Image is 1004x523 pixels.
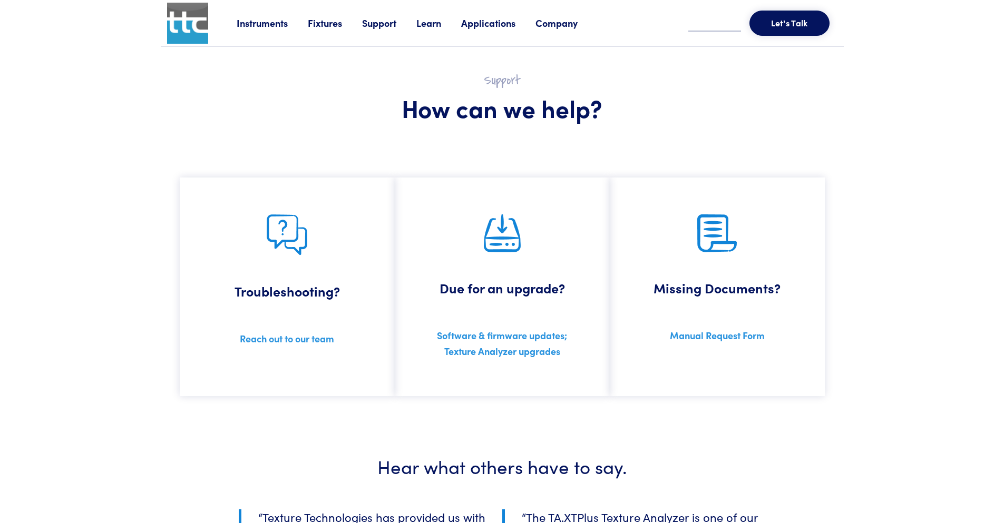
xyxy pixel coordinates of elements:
h5: Missing Documents? [626,252,809,323]
a: Manual Request Form [670,329,765,342]
button: Let's Talk [749,11,830,36]
h3: Hear what others have to say. [192,453,812,479]
a: Texture Analyzer upgrades [444,344,560,358]
img: upgrade.png [484,214,521,252]
a: Applications [461,16,535,29]
h5: Due for an upgrade? [411,252,594,323]
h1: How can we help? [186,93,818,123]
a: Instruments [237,16,308,29]
a: Software & firmware updates; [437,329,567,342]
img: ttc_logo_1x1_v1.0.png [167,3,208,44]
h2: Support [186,72,818,88]
img: documents.png [697,214,737,252]
img: troubleshooting.png [267,214,307,255]
a: Reach out to our team [240,332,334,345]
h5: Troubleshooting? [196,255,379,327]
a: Fixtures [308,16,362,29]
a: Support [362,16,416,29]
a: Learn [416,16,461,29]
a: Company [535,16,598,29]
